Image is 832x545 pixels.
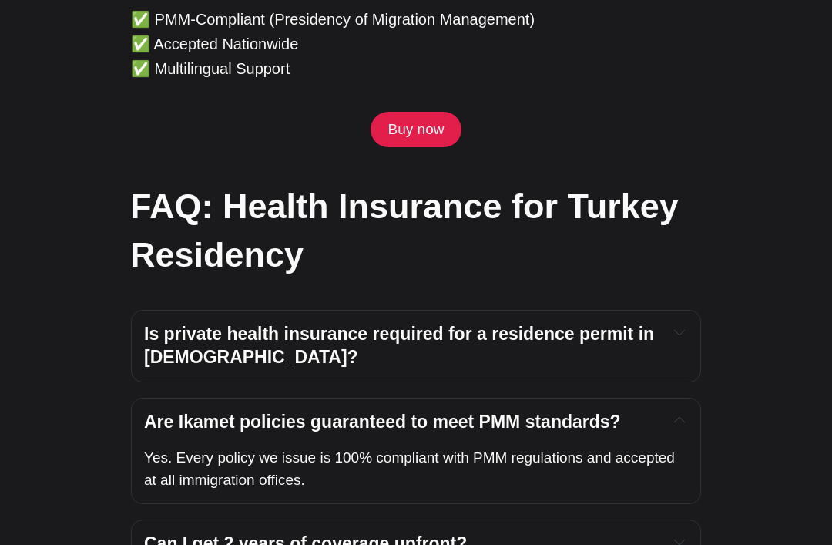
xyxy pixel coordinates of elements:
button: Expand toggle to read content [670,323,688,341]
strong: Are Ikamet policies guaranteed to meet PMM standards? [144,412,621,432]
a: Buy now [371,112,461,147]
strong: Is private health insurance required for a residence permit in [DEMOGRAPHIC_DATA]? [144,324,659,367]
span: Yes. Every policy we issue is 100% compliant with PMM regulations and accepted at all immigration... [144,449,679,488]
button: Expand toggle to read content [670,411,688,429]
p: ✅ PMM-Compliant (Presidency of Migration Management) ✅ Accepted Nationwide ✅ Multilingual Support [131,7,701,81]
strong: FAQ: Health Insurance for Turkey Residency [130,187,679,274]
